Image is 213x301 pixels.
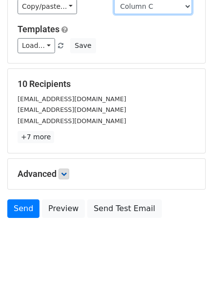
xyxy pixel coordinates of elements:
a: Send Test Email [87,199,161,218]
a: +7 more [18,131,54,143]
a: Templates [18,24,59,34]
a: Send [7,199,39,218]
iframe: Chat Widget [164,254,213,301]
small: [EMAIL_ADDRESS][DOMAIN_NAME] [18,95,126,103]
a: Load... [18,38,55,53]
small: [EMAIL_ADDRESS][DOMAIN_NAME] [18,117,126,125]
h5: Advanced [18,169,195,179]
h5: 10 Recipients [18,79,195,89]
button: Save [70,38,96,53]
a: Preview [42,199,85,218]
small: [EMAIL_ADDRESS][DOMAIN_NAME] [18,106,126,113]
